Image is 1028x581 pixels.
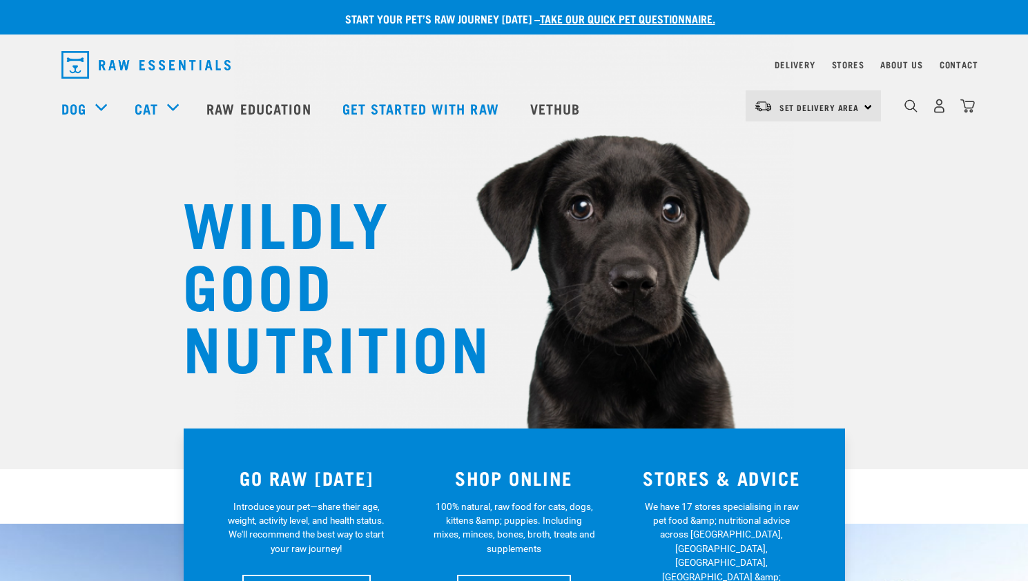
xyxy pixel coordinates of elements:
h3: GO RAW [DATE] [211,467,403,489]
a: Delivery [775,62,815,67]
a: take our quick pet questionnaire. [540,15,715,21]
a: Vethub [516,81,598,136]
span: Set Delivery Area [779,105,860,110]
a: Raw Education [193,81,328,136]
nav: dropdown navigation [50,46,978,84]
img: van-moving.png [754,100,773,112]
h3: STORES & ADVICE [626,467,817,489]
h1: WILDLY GOOD NUTRITION [183,190,459,376]
a: Stores [832,62,864,67]
a: Cat [135,98,158,119]
img: home-icon@2x.png [960,99,975,113]
a: About Us [880,62,922,67]
img: home-icon-1@2x.png [904,99,918,112]
img: user.png [932,99,947,113]
a: Dog [61,98,86,119]
h3: SHOP ONLINE [418,467,610,489]
a: Get started with Raw [329,81,516,136]
a: Contact [940,62,978,67]
p: Introduce your pet—share their age, weight, activity level, and health status. We'll recommend th... [225,500,387,556]
p: 100% natural, raw food for cats, dogs, kittens &amp; puppies. Including mixes, minces, bones, bro... [433,500,595,556]
img: Raw Essentials Logo [61,51,231,79]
